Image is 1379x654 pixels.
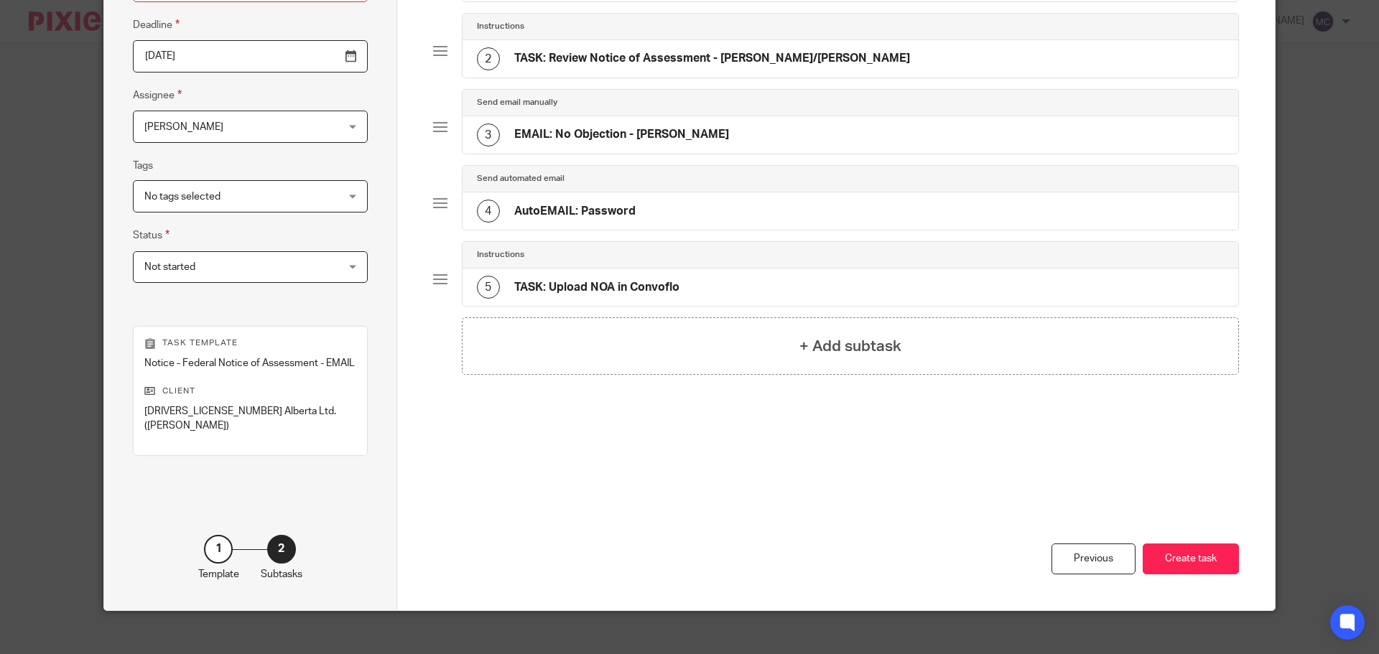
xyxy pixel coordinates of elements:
span: [PERSON_NAME] [144,122,223,132]
label: Deadline [133,17,180,33]
h4: Send email manually [477,97,557,108]
label: Status [133,227,170,243]
h4: + Add subtask [799,335,901,358]
p: Subtasks [261,567,302,581]
label: Assignee [133,87,182,103]
h4: EMAIL: No Objection - [PERSON_NAME] [514,127,729,142]
p: [DRIVERS_LICENSE_NUMBER] Alberta Ltd. ([PERSON_NAME]) [144,404,356,434]
button: Create task [1143,543,1239,574]
div: 4 [477,200,500,223]
div: 5 [477,276,500,299]
h4: AutoEMAIL: Password [514,204,636,219]
input: Pick a date [133,40,368,73]
div: 2 [267,535,296,564]
h4: Instructions [477,21,524,32]
p: Notice - Federal Notice of Assessment - EMAIL [144,356,356,370]
p: Template [198,567,239,581]
div: 1 [204,535,233,564]
div: Previous [1051,543,1136,574]
h4: TASK: Upload NOA in Convoflo [514,280,679,295]
h4: TASK: Review Notice of Assessment - [PERSON_NAME]/[PERSON_NAME] [514,51,910,66]
h4: Instructions [477,249,524,261]
span: Not started [144,262,195,272]
p: Client [144,386,356,397]
div: 2 [477,47,500,70]
p: Task template [144,337,356,349]
label: Tags [133,159,153,173]
h4: Send automated email [477,173,565,184]
span: No tags selected [144,192,220,202]
div: 3 [477,123,500,146]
